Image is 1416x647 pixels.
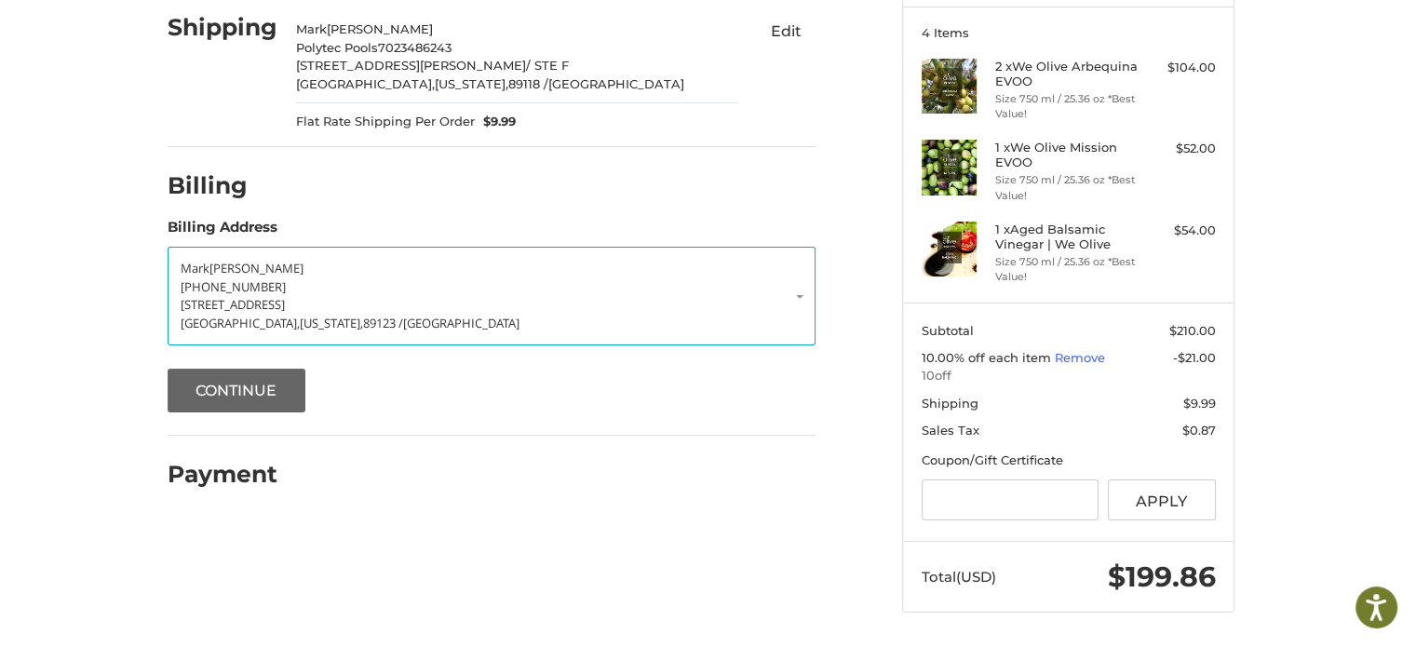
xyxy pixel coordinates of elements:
legend: Billing Address [168,217,277,247]
h4: 1 x Aged Balsamic Vinegar | We Olive [995,222,1138,252]
span: Subtotal [922,323,974,338]
h4: 2 x We Olive Arbequina EVOO [995,59,1138,89]
h2: Billing [168,171,276,200]
span: / STE F [526,58,569,73]
h3: 4 Items [922,25,1216,40]
span: $9.99 [475,113,517,131]
span: [PERSON_NAME] [209,260,303,276]
span: [GEOGRAPHIC_DATA], [181,315,300,331]
span: 10off [922,367,1216,385]
span: 7023486243 [378,40,452,55]
span: Mark [296,21,327,36]
span: $199.86 [1108,559,1216,594]
span: [GEOGRAPHIC_DATA] [403,315,519,331]
span: [US_STATE], [435,76,508,91]
h4: 1 x We Olive Mission EVOO [995,140,1138,170]
h2: Shipping [168,13,277,42]
h2: Payment [168,460,277,489]
a: Enter or select a different address [168,247,816,345]
span: $210.00 [1169,323,1216,338]
span: $9.99 [1183,396,1216,411]
p: We're away right now. Please check back later! [26,28,210,43]
div: $52.00 [1142,140,1216,158]
li: Size 750 ml / 25.36 oz *Best Value! [995,172,1138,203]
span: 89123 / [363,315,403,331]
span: [GEOGRAPHIC_DATA] [548,76,684,91]
button: Apply [1108,479,1216,521]
span: [US_STATE], [300,315,363,331]
span: 89118 / [508,76,548,91]
button: Continue [168,369,305,412]
span: [STREET_ADDRESS] [181,296,285,313]
span: [PERSON_NAME] [327,21,433,36]
span: [GEOGRAPHIC_DATA], [296,76,435,91]
div: Coupon/Gift Certificate [922,452,1216,470]
span: Sales Tax [922,423,979,438]
input: Gift Certificate or Coupon Code [922,479,1099,521]
div: $104.00 [1142,59,1216,77]
button: Open LiveChat chat widget [214,24,236,47]
button: Edit [756,16,816,46]
span: Flat Rate Shipping Per Order [296,113,475,131]
div: $54.00 [1142,222,1216,240]
span: $0.87 [1182,423,1216,438]
span: Mark [181,260,209,276]
span: Shipping [922,396,978,411]
span: Total (USD) [922,568,996,586]
span: Polytec Pools [296,40,378,55]
li: Size 750 ml / 25.36 oz *Best Value! [995,254,1138,285]
span: [PHONE_NUMBER] [181,278,286,295]
li: Size 750 ml / 25.36 oz *Best Value! [995,91,1138,122]
a: Remove [1055,350,1105,365]
span: -$21.00 [1173,350,1216,365]
span: 10.00% off each item [922,350,1055,365]
span: [STREET_ADDRESS][PERSON_NAME] [296,58,526,73]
